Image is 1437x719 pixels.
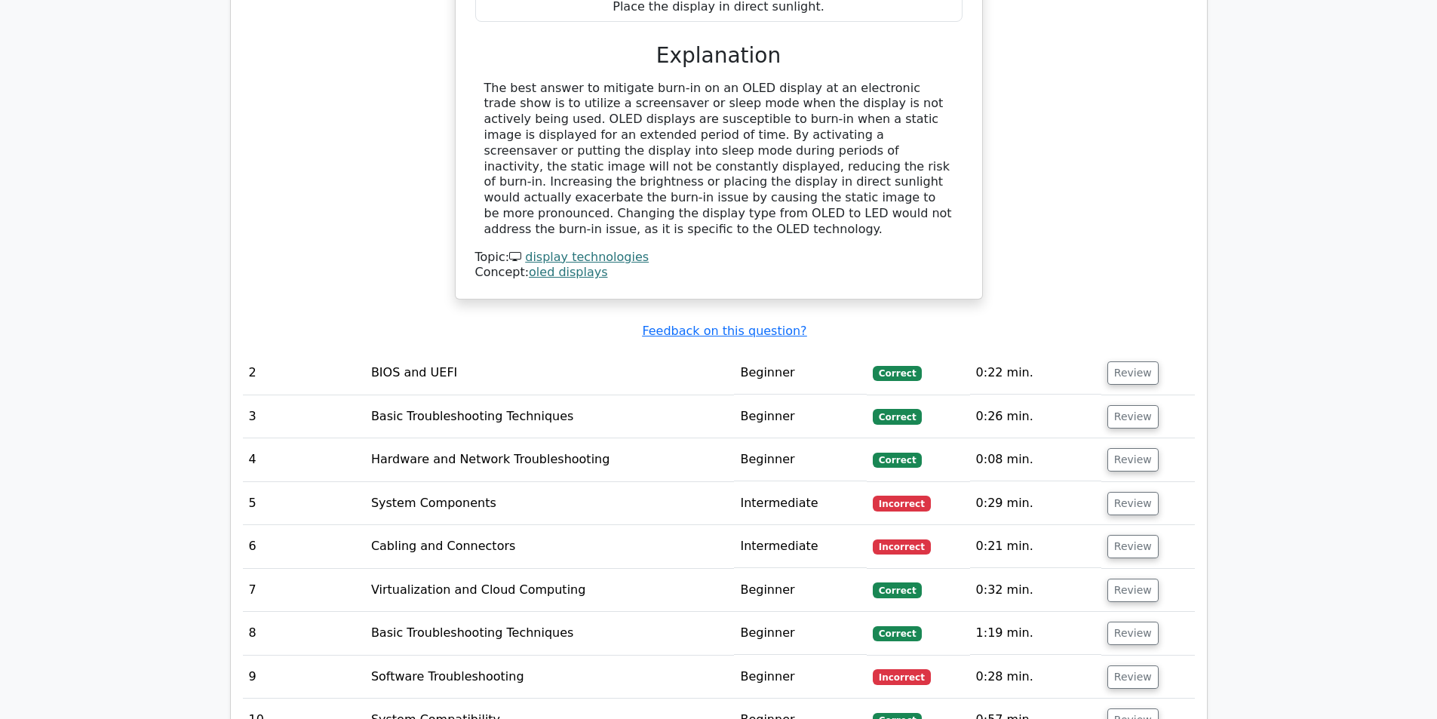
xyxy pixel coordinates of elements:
h3: Explanation [484,43,953,69]
button: Review [1107,579,1159,602]
button: Review [1107,405,1159,429]
td: Beginner [734,395,867,438]
td: 8 [243,612,365,655]
a: oled displays [529,265,607,279]
td: 3 [243,395,365,438]
td: Cabling and Connectors [365,525,735,568]
td: 0:29 min. [970,482,1101,525]
button: Review [1107,361,1159,385]
td: 2 [243,352,365,395]
button: Review [1107,535,1159,558]
div: Topic: [475,250,963,266]
button: Review [1107,492,1159,515]
td: 0:28 min. [970,656,1101,699]
span: Correct [873,366,922,381]
td: Virtualization and Cloud Computing [365,569,735,612]
td: Basic Troubleshooting Techniques [365,612,735,655]
td: 9 [243,656,365,699]
td: Beginner [734,352,867,395]
a: display technologies [525,250,649,264]
div: The best answer to mitigate burn-in on an OLED display at an electronic trade show is to utilize ... [484,81,953,238]
td: Intermediate [734,482,867,525]
span: Incorrect [873,496,931,511]
button: Review [1107,622,1159,645]
span: Correct [873,626,922,641]
td: 0:26 min. [970,395,1101,438]
td: Beginner [734,656,867,699]
td: 0:22 min. [970,352,1101,395]
button: Review [1107,665,1159,689]
td: 7 [243,569,365,612]
td: 6 [243,525,365,568]
span: Correct [873,453,922,468]
td: Software Troubleshooting [365,656,735,699]
span: Correct [873,582,922,598]
td: 4 [243,438,365,481]
span: Incorrect [873,539,931,555]
td: Basic Troubleshooting Techniques [365,395,735,438]
td: System Components [365,482,735,525]
td: 1:19 min. [970,612,1101,655]
div: Concept: [475,265,963,281]
td: 5 [243,482,365,525]
td: 0:08 min. [970,438,1101,481]
td: Beginner [734,438,867,481]
span: Correct [873,409,922,424]
td: Beginner [734,612,867,655]
td: Intermediate [734,525,867,568]
td: 0:32 min. [970,569,1101,612]
a: Feedback on this question? [642,324,806,338]
button: Review [1107,448,1159,472]
td: 0:21 min. [970,525,1101,568]
td: Beginner [734,569,867,612]
span: Incorrect [873,669,931,684]
td: BIOS and UEFI [365,352,735,395]
td: Hardware and Network Troubleshooting [365,438,735,481]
